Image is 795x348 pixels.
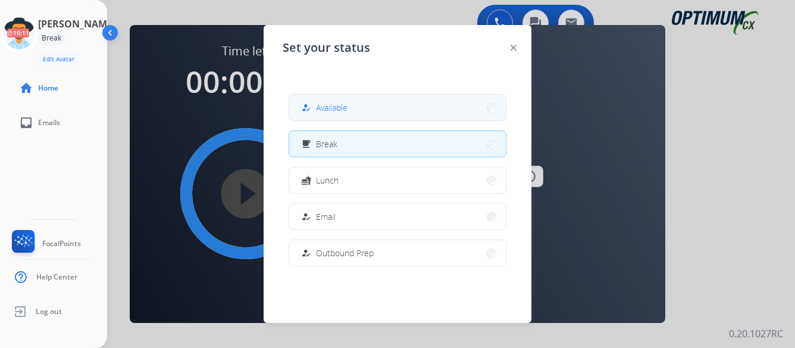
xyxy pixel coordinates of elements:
[289,167,506,193] button: Lunch
[316,247,374,259] span: Outbound Prep
[316,174,339,187] span: Lunch
[289,240,506,266] button: Outbound Prep
[301,175,311,185] mat-icon: fastfood
[289,131,506,157] button: Break
[301,212,311,222] mat-icon: how_to_reg
[283,39,370,56] span: Set your status
[301,102,311,113] mat-icon: how_to_reg
[289,204,506,229] button: Email
[316,101,348,114] span: Available
[38,118,60,128] span: Emails
[511,45,517,51] img: close-button
[19,116,33,130] mat-icon: inbox
[301,139,311,149] mat-icon: free_breakfast
[301,248,311,258] mat-icon: how_to_reg
[38,83,58,93] span: Home
[38,31,65,45] div: Break
[289,95,506,120] button: Available
[42,239,81,248] span: FocalPoints
[19,81,33,95] mat-icon: home
[36,307,62,316] span: Log out
[316,210,336,223] span: Email
[38,17,115,31] h3: [PERSON_NAME]
[729,327,783,341] p: 0.20.1027RC
[38,52,79,66] button: Edit Avatar
[36,272,77,282] span: Help Center
[316,138,337,150] span: Break
[10,230,81,257] a: FocalPoints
